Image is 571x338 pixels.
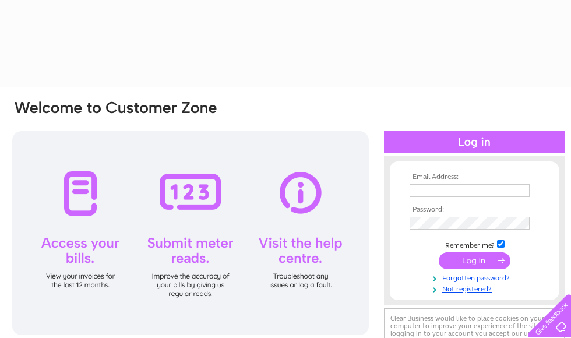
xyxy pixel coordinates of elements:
a: Forgotten password? [410,272,542,283]
input: Submit [439,252,510,269]
td: Remember me? [407,238,542,250]
th: Password: [407,206,542,214]
th: Email Address: [407,173,542,181]
a: Not registered? [410,283,542,294]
